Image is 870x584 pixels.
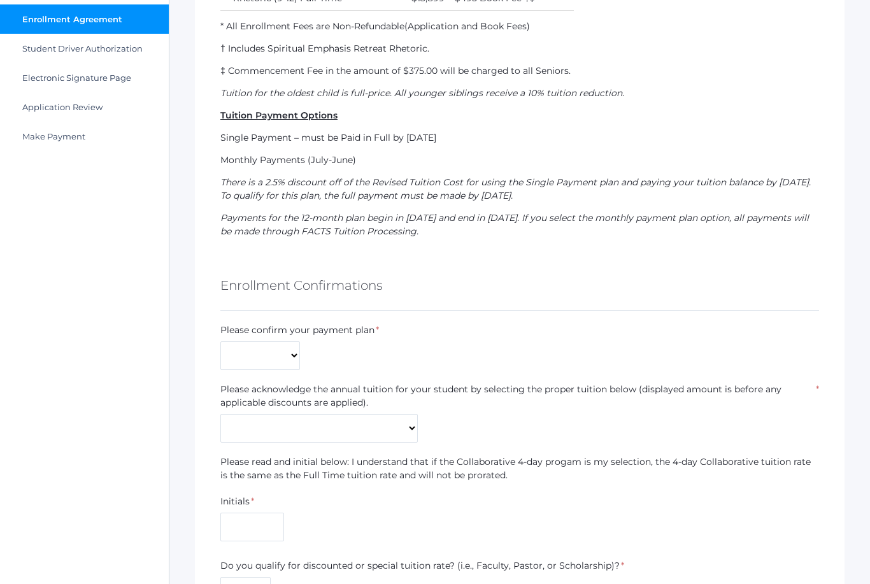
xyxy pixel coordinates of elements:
[220,456,819,483] p: Please read and initial below: I understand that if the Collaborative 4-day progam is my selectio...
[22,132,85,142] span: Make Payment
[220,154,819,167] p: Monthly Payments (July-June)
[220,383,815,410] label: Please acknowledge the annual tuition for your student by selecting the proper tuition below (dis...
[220,65,819,78] p: ‡ Commencement Fee in the amount of $375.00 will be charged to all Seniors.
[220,275,383,297] h5: Enrollment Confirmations
[220,132,819,145] p: Single Payment – must be Paid in Full by [DATE]
[22,44,143,54] span: Student Driver Authorization
[220,324,374,338] label: Please confirm your payment plan
[22,103,103,113] span: Application Review
[220,43,819,56] p: † Includes Spiritual Emphasis Retreat Rhetoric.
[220,20,819,34] p: * All Enrollment Fees are Non-Refundable(Application and Book Fees)
[220,560,620,573] label: Do you qualify for discounted or special tuition rate? (i.e., Faculty, Pastor, or Scholarship)?
[22,73,131,83] span: Electronic Signature Page
[220,177,811,202] em: There is a 2.5% discount off of the Revised Tuition Cost for using the Single Payment plan and pa...
[220,88,624,99] em: Tuition for the oldest child is full-price. All younger siblings receive a 10% tuition reduction.
[22,15,122,25] span: Enrollment Agreement
[220,495,250,509] label: Initials
[220,213,809,238] em: Payments for the 12-month plan begin in [DATE] and end in [DATE]. If you select the monthly payme...
[220,110,338,122] u: Tuition Payment Options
